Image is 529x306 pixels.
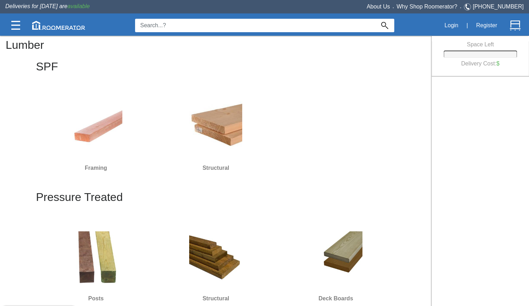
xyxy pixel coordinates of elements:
h6: Structural [159,294,273,303]
a: [PHONE_NUMBER] [473,4,524,10]
h6: Structural [159,163,273,173]
h2: Pressure Treated [36,191,396,209]
a: Why Shop Roomerator? [397,4,458,10]
img: BoardsPT.jpg [309,231,362,284]
img: Categories.svg [11,21,20,30]
img: SLumber.jpg [189,101,242,154]
h6: Framing [39,163,153,173]
span: available [68,3,90,9]
span: • [457,6,464,9]
h6: Delivery Cost: [449,58,511,70]
input: Search...? [135,19,375,32]
h6: Posts [39,294,153,303]
img: StructPT.jpg [189,231,242,284]
span: Deliveries for [DATE] are [5,3,90,9]
button: Login [441,18,462,33]
button: Register [472,18,501,33]
img: Cart.svg [510,20,521,31]
img: Search_Icon.svg [381,22,388,29]
a: About Us [367,4,390,10]
span: • [390,6,397,9]
img: FLumber.jpg [69,101,122,154]
h2: SPF [36,60,396,79]
h6: Space Left [444,41,517,48]
h6: Deck Boards [279,294,393,303]
label: $ [496,60,500,67]
div: | [462,18,472,33]
img: PostPT.jpg [69,231,122,284]
img: Telephone.svg [464,2,473,11]
img: roomerator-logo.svg [32,21,85,30]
